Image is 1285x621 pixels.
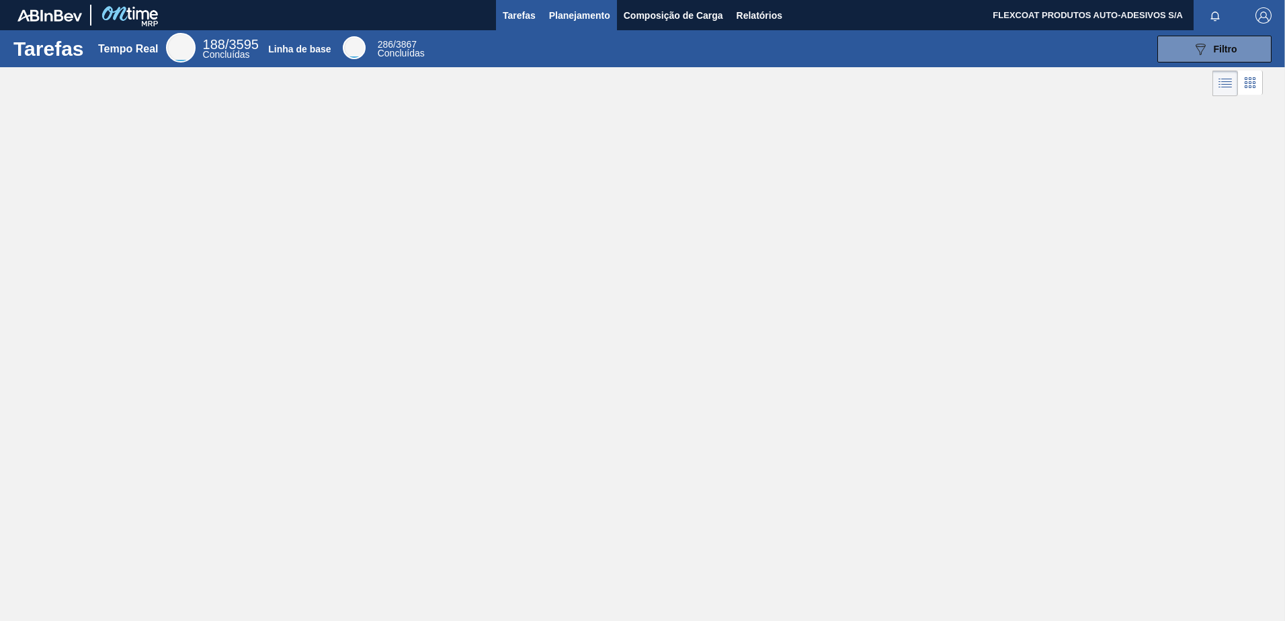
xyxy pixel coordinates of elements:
[98,43,159,55] div: Tempo Real
[229,37,259,52] font: 3595
[203,39,259,59] div: Real Time
[203,37,259,52] span: /
[1157,36,1272,63] button: Filtro
[396,39,417,50] font: 3867
[268,44,331,54] div: Linha de base
[1194,6,1237,25] button: Notificações
[17,9,82,22] img: TNhmsLtSVTkK8tSr43FrP2fwEKptu5GPRR3wAAAABJRU5ErkJggg==
[203,37,225,52] span: 188
[549,7,610,24] span: Planejamento
[378,39,393,50] span: 286
[737,7,782,24] span: Relatórios
[378,39,417,50] span: /
[166,33,196,63] div: Real Time
[13,41,84,56] h1: Tarefas
[203,49,250,60] span: Concluídas
[1214,44,1237,54] span: Filtro
[1212,71,1238,96] div: Visão em Lista
[624,7,723,24] span: Composição de Carga
[378,48,425,58] span: Concluídas
[1238,71,1263,96] div: Visão em Cards
[343,36,366,59] div: Base Line
[378,40,425,58] div: Base Line
[1255,7,1272,24] img: Logout
[503,7,536,24] span: Tarefas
